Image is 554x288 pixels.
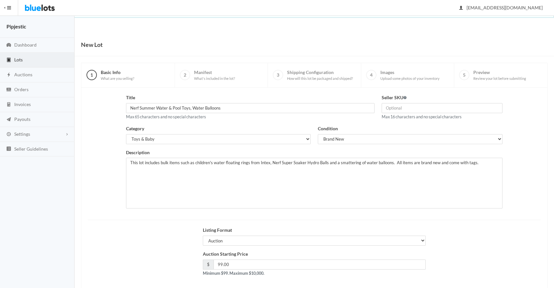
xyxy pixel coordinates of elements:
[6,146,12,152] ion-icon: list box
[14,146,48,152] span: Seller Guidelines
[126,103,375,113] input: e.g. North Face, Polarmax and More Women's Winter Apparel
[180,70,190,80] span: 2
[203,260,214,270] span: $
[6,102,12,108] ion-icon: calculator
[380,69,440,81] span: Images
[203,251,248,258] label: Auction Starting Price
[126,114,206,119] small: Max 65 characters and no special characters
[380,76,440,81] span: Upload some photos of your inventory
[14,42,37,48] span: Dashboard
[87,70,97,80] span: 1
[382,94,407,101] label: Seller SKU
[14,101,31,107] span: Invoices
[473,69,526,81] span: Preview
[382,114,462,119] small: Max 16 characters and no special characters
[126,158,502,208] textarea: This lot includes bulk items such as children's water floating rings from Intex, Nerf Super Soake...
[382,103,502,113] input: Optional
[287,76,353,81] span: How will this lot be packaged and shipped?
[6,23,26,29] strong: Pipjestic
[273,70,283,80] span: 3
[473,76,526,81] span: Review your lot before submitting
[214,260,426,270] input: 0
[287,69,353,81] span: Shipping Configuration
[14,72,32,77] span: Auctions
[6,42,12,48] ion-icon: speedometer
[101,76,134,81] span: What are you selling?
[126,94,135,101] label: Title
[6,72,12,78] ion-icon: flash
[14,116,30,122] span: Payouts
[6,117,12,123] ion-icon: paper plane
[366,70,376,80] span: 4
[318,125,338,133] label: Condition
[101,69,134,81] span: Basic Info
[81,40,103,49] h1: New Lot
[6,132,12,138] ion-icon: cog
[126,125,144,133] label: Category
[194,69,235,81] span: Manifest
[14,57,23,62] span: Lots
[14,131,30,137] span: Settings
[126,149,150,156] label: Description
[203,271,264,276] strong: Minimum $99. Maximum $10,000.
[6,87,12,93] ion-icon: cash
[459,70,469,80] span: 5
[14,87,29,92] span: Orders
[194,76,235,81] span: What's included in the lot?
[459,5,543,10] span: [EMAIL_ADDRESS][DOMAIN_NAME]
[6,57,12,63] ion-icon: clipboard
[203,227,232,234] label: Listing Format
[458,5,464,11] ion-icon: person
